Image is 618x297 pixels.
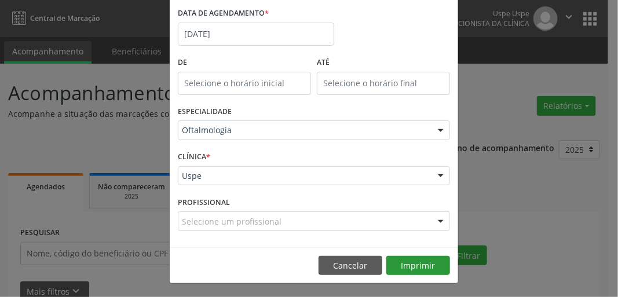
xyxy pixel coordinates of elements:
[178,72,311,95] input: Selecione o horário inicial
[319,256,382,276] button: Cancelar
[386,256,450,276] button: Imprimir
[178,5,269,23] label: DATA DE AGENDAMENTO
[178,23,334,46] input: Selecione uma data ou intervalo
[182,170,426,182] span: Uspe
[317,54,450,72] label: ATÉ
[182,124,426,136] span: Oftalmologia
[178,103,232,121] label: ESPECIALIDADE
[178,193,230,211] label: PROFISSIONAL
[178,54,311,72] label: De
[178,148,210,166] label: CLÍNICA
[317,72,450,95] input: Selecione o horário final
[182,215,281,228] span: Selecione um profissional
